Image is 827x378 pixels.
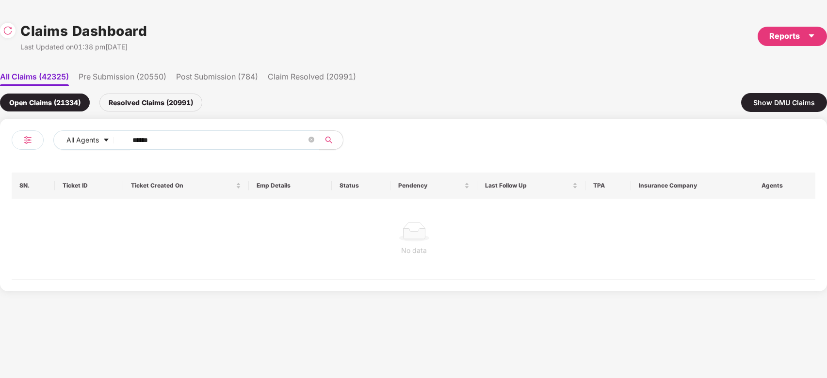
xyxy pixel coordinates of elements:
[398,182,462,189] span: Pendency
[585,173,631,199] th: TPA
[20,20,147,42] h1: Claims Dashboard
[631,173,755,199] th: Insurance Company
[249,173,332,199] th: Emp Details
[308,137,314,142] span: close-circle
[485,182,570,189] span: Last Follow Up
[103,137,110,144] span: caret-down
[20,42,147,52] div: Last Updated on 01:38 pm[DATE]
[131,182,234,189] span: Ticket Created On
[319,130,343,150] button: search
[308,136,314,145] span: close-circle
[808,32,815,40] span: caret-down
[123,173,249,199] th: Ticket Created On
[741,93,827,112] div: Show DMU Claims
[332,173,390,199] th: Status
[66,135,99,145] span: All Agents
[754,173,815,199] th: Agents
[19,245,809,256] div: No data
[3,26,13,35] img: svg+xml;base64,PHN2ZyBpZD0iUmVsb2FkLTMyeDMyIiB4bWxucz0iaHR0cDovL3d3dy53My5vcmcvMjAwMC9zdmciIHdpZH...
[53,130,130,150] button: All Agentscaret-down
[79,72,166,86] li: Pre Submission (20550)
[22,134,33,146] img: svg+xml;base64,PHN2ZyB4bWxucz0iaHR0cDovL3d3dy53My5vcmcvMjAwMC9zdmciIHdpZHRoPSIyNCIgaGVpZ2h0PSIyNC...
[390,173,477,199] th: Pendency
[12,173,55,199] th: SN.
[176,72,258,86] li: Post Submission (784)
[99,94,202,111] div: Resolved Claims (20991)
[55,173,123,199] th: Ticket ID
[268,72,356,86] li: Claim Resolved (20991)
[769,30,815,42] div: Reports
[477,173,585,199] th: Last Follow Up
[319,136,338,144] span: search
